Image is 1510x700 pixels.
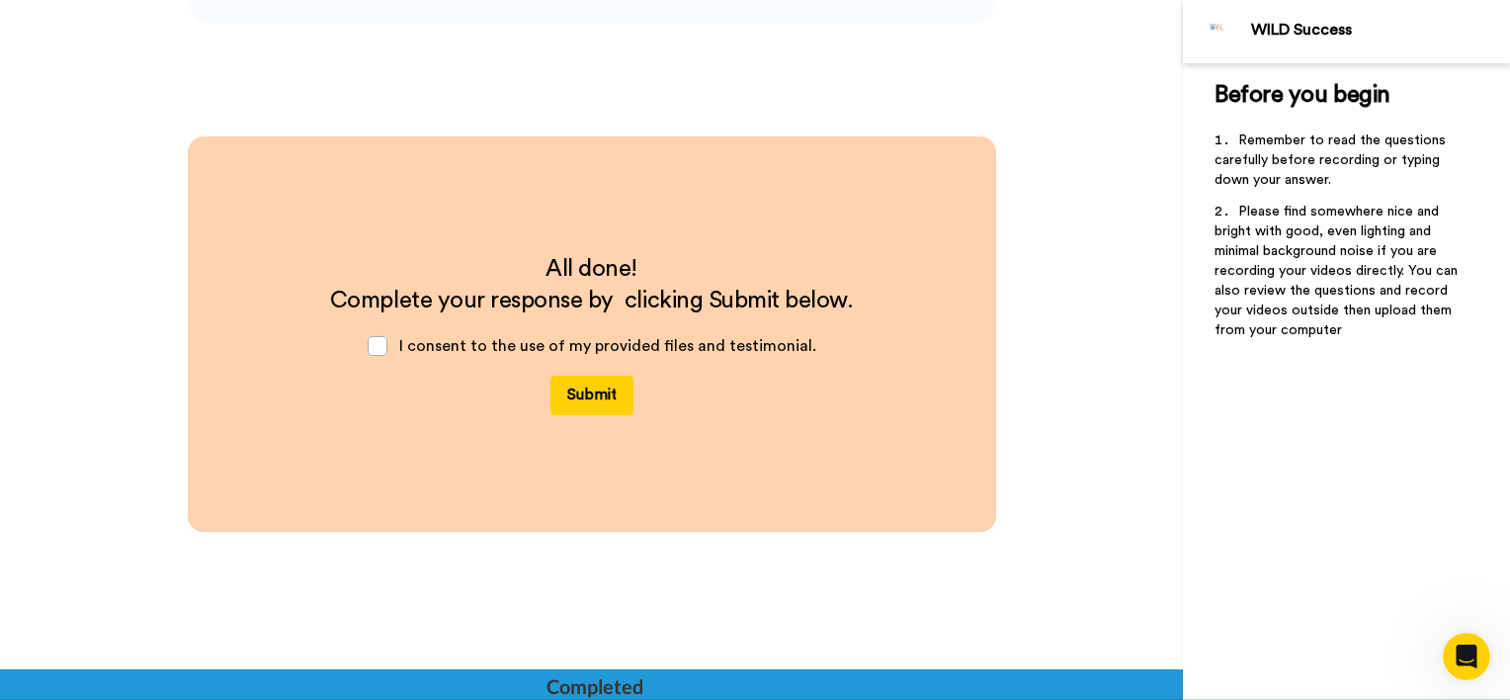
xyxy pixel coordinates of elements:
[1215,133,1450,187] span: Remember to read the questions carefully before recording or typing down your answer.
[546,672,641,700] div: Completed
[330,289,853,312] span: Complete your response by clicking Submit below.
[1251,21,1509,40] div: WILD Success
[550,376,633,415] button: Submit
[1215,205,1462,337] span: Please find somewhere nice and bright with good, even lighting and minimal background noise if yo...
[545,257,637,281] span: All done!
[1215,83,1389,107] span: Before you begin
[399,338,816,354] span: I consent to the use of my provided files and testimonial.
[1443,633,1490,680] iframe: Intercom live chat
[1194,8,1241,55] img: Profile Image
